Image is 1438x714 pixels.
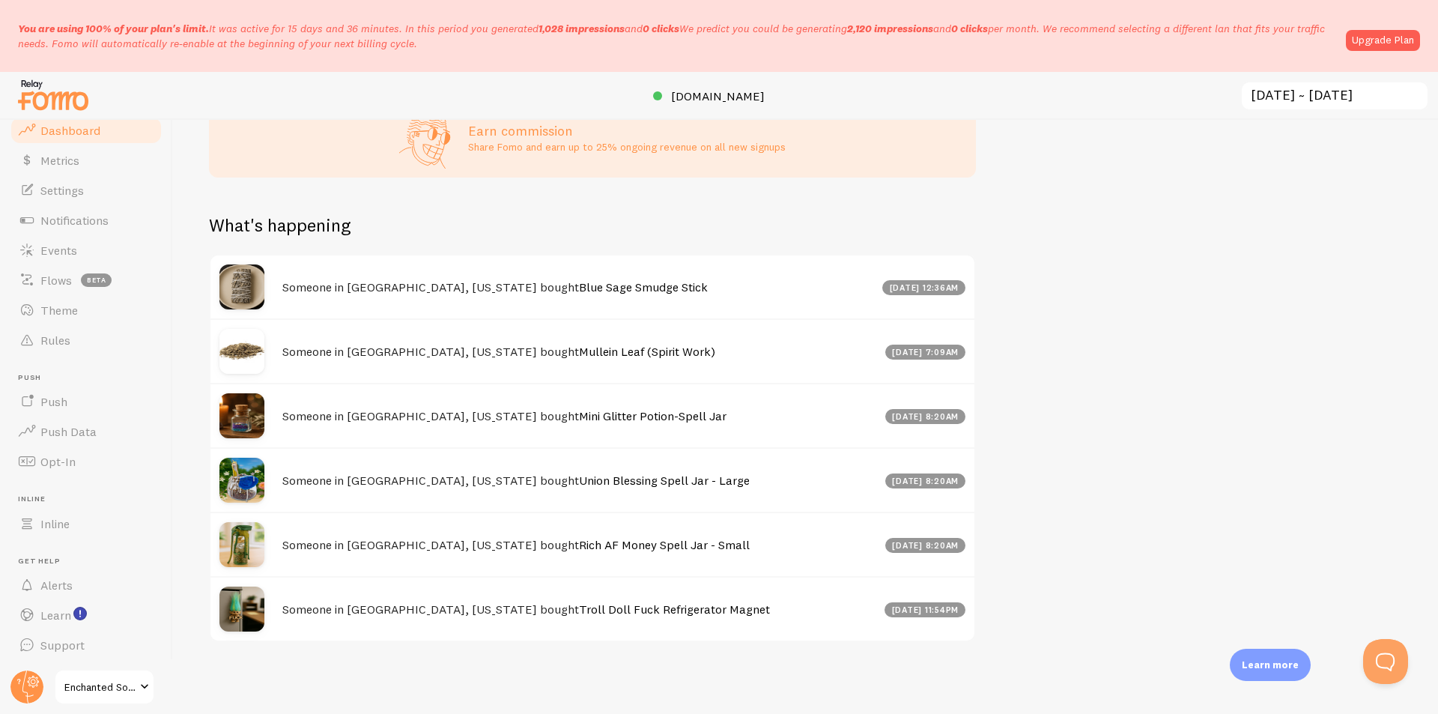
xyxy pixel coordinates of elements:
[9,417,163,447] a: Push Data
[1230,649,1311,681] div: Learn more
[847,22,933,35] b: 2,120 impressions
[9,509,163,539] a: Inline
[1346,30,1420,51] a: Upgrade Plan
[9,570,163,600] a: Alerts
[643,22,679,35] b: 0 clicks
[9,387,163,417] a: Push
[885,602,965,617] div: [DATE] 11:54pm
[885,538,966,553] div: [DATE] 8:20am
[9,600,163,630] a: Learn
[282,473,876,488] h4: Someone in [GEOGRAPHIC_DATA], [US_STATE] bought
[9,630,163,660] a: Support
[282,537,876,553] h4: Someone in [GEOGRAPHIC_DATA], [US_STATE] bought
[579,537,750,552] a: Rich AF Money Spell Jar - Small
[40,123,100,138] span: Dashboard
[282,279,873,295] h4: Someone in [GEOGRAPHIC_DATA], [US_STATE] bought
[579,408,726,423] a: Mini Glitter Potion-Spell Jar
[18,373,163,383] span: Push
[1363,639,1408,684] iframe: Help Scout Beacon - Open
[40,424,97,439] span: Push Data
[9,145,163,175] a: Metrics
[40,183,84,198] span: Settings
[885,345,966,360] div: [DATE] 7:09am
[209,214,351,237] h2: What's happening
[40,608,71,623] span: Learn
[40,273,72,288] span: Flows
[579,344,715,359] a: Mullein Leaf (Spirit Work)
[468,139,786,154] p: Share Fomo and earn up to 25% ongoing revenue on all new signups
[40,333,70,348] span: Rules
[40,303,78,318] span: Theme
[18,21,1337,51] p: It was active for 15 days and 36 minutes. In this period you generated We predict you could be ge...
[1242,658,1299,672] p: Learn more
[951,22,988,35] b: 0 clicks
[81,273,112,287] span: beta
[40,638,85,653] span: Support
[539,22,679,35] span: and
[54,669,155,705] a: Enchanted Soul
[73,607,87,620] svg: <p>Watch New Feature Tutorials!</p>
[882,280,965,295] div: [DATE] 12:36am
[282,344,876,360] h4: Someone in [GEOGRAPHIC_DATA], [US_STATE] bought
[16,76,91,114] img: fomo-relay-logo-orange.svg
[18,22,209,35] span: You are using 100% of your plan's limit.
[282,408,876,424] h4: Someone in [GEOGRAPHIC_DATA], [US_STATE] bought
[40,454,76,469] span: Opt-In
[40,243,77,258] span: Events
[40,516,70,531] span: Inline
[579,473,750,488] a: Union Blessing Spell Jar - Large
[468,122,786,139] h3: Earn commission
[40,213,109,228] span: Notifications
[9,205,163,235] a: Notifications
[579,602,770,617] a: Troll Doll Fuck Refrigerator Magnet
[847,22,988,35] span: and
[282,602,876,617] h4: Someone in [GEOGRAPHIC_DATA], [US_STATE] bought
[9,175,163,205] a: Settings
[9,295,163,325] a: Theme
[885,474,966,488] div: [DATE] 8:20am
[18,494,163,504] span: Inline
[539,22,625,35] b: 1,028 impressions
[9,447,163,476] a: Opt-In
[40,153,79,168] span: Metrics
[885,409,966,424] div: [DATE] 8:20am
[40,578,73,593] span: Alerts
[579,279,708,294] a: Blue Sage Smudge Stick
[18,557,163,566] span: Get Help
[9,115,163,145] a: Dashboard
[64,678,136,696] span: Enchanted Soul
[9,325,163,355] a: Rules
[9,235,163,265] a: Events
[40,394,67,409] span: Push
[9,265,163,295] a: Flows beta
